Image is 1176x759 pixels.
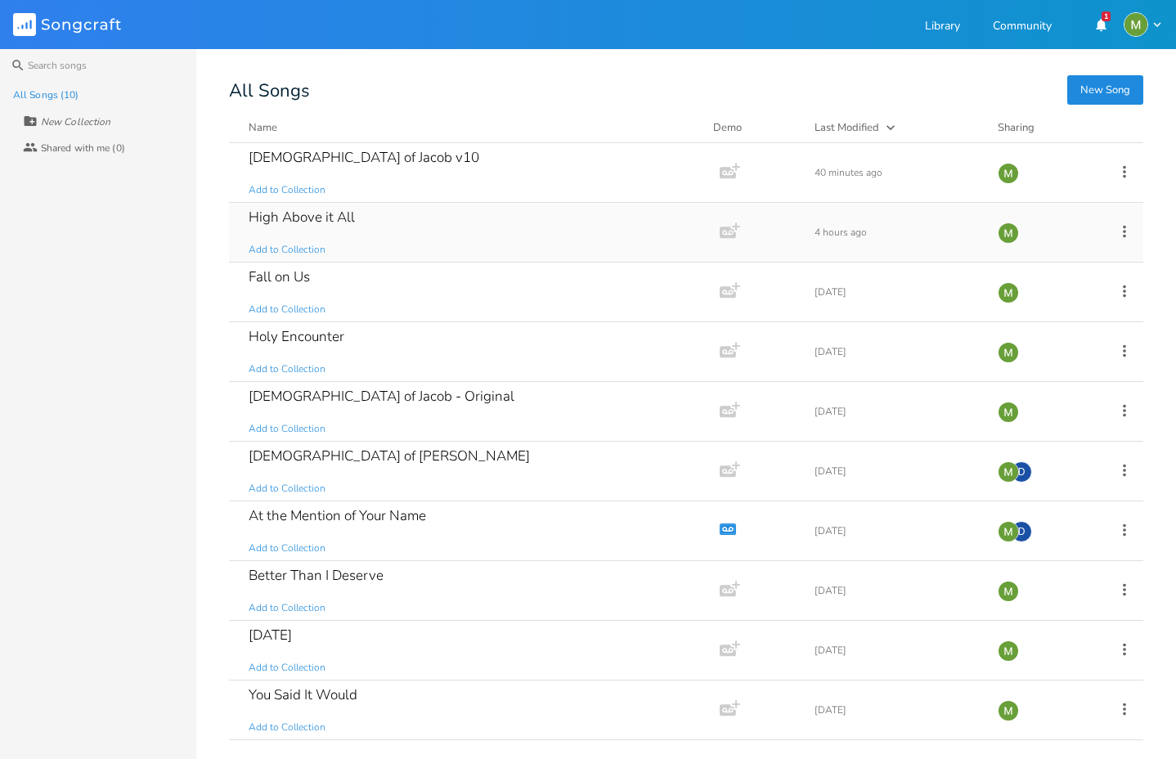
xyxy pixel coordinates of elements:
[249,449,530,463] div: [DEMOGRAPHIC_DATA] of [PERSON_NAME]
[993,20,1052,34] a: Community
[815,347,978,357] div: [DATE]
[998,461,1019,483] img: Mik Sivak
[815,227,978,237] div: 4 hours ago
[249,150,479,164] div: [DEMOGRAPHIC_DATA] of Jacob v10
[229,82,1143,100] div: All Songs
[249,210,355,224] div: High Above it All
[1102,11,1111,21] div: 1
[249,628,292,642] div: [DATE]
[249,661,325,675] span: Add to Collection
[815,287,978,297] div: [DATE]
[998,222,1019,244] img: Mik Sivak
[998,342,1019,363] img: Mik Sivak
[1124,12,1148,37] img: Mik Sivak
[998,521,1019,542] img: Mik Sivak
[998,581,1019,602] img: Mik Sivak
[1084,10,1117,39] button: 1
[249,688,357,702] div: You Said It Would
[815,526,978,536] div: [DATE]
[249,243,325,257] span: Add to Collection
[815,119,978,136] button: Last Modified
[249,482,325,496] span: Add to Collection
[925,20,960,34] a: Library
[249,270,310,284] div: Fall on Us
[249,389,514,403] div: [DEMOGRAPHIC_DATA] of Jacob - Original
[998,163,1019,184] img: Mik Sivak
[1011,461,1032,483] div: David Jones
[815,168,978,177] div: 40 minutes ago
[815,586,978,595] div: [DATE]
[815,645,978,655] div: [DATE]
[249,422,325,436] span: Add to Collection
[815,406,978,416] div: [DATE]
[249,568,384,582] div: Better Than I Deserve
[249,119,693,136] button: Name
[249,120,277,135] div: Name
[249,721,325,734] span: Add to Collection
[41,117,110,127] div: New Collection
[249,183,325,197] span: Add to Collection
[1067,75,1143,105] button: New Song
[998,282,1019,303] img: Mik Sivak
[249,362,325,376] span: Add to Collection
[998,119,1096,136] div: Sharing
[249,509,426,523] div: At the Mention of Your Name
[249,601,325,615] span: Add to Collection
[998,640,1019,662] img: Mik Sivak
[815,466,978,476] div: [DATE]
[1011,521,1032,542] div: David Jones
[815,120,879,135] div: Last Modified
[815,705,978,715] div: [DATE]
[249,541,325,555] span: Add to Collection
[41,143,125,153] div: Shared with me (0)
[998,402,1019,423] img: Mik Sivak
[249,303,325,317] span: Add to Collection
[249,330,344,344] div: Holy Encounter
[713,119,795,136] div: Demo
[13,90,79,100] div: All Songs (10)
[998,700,1019,721] img: Mik Sivak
